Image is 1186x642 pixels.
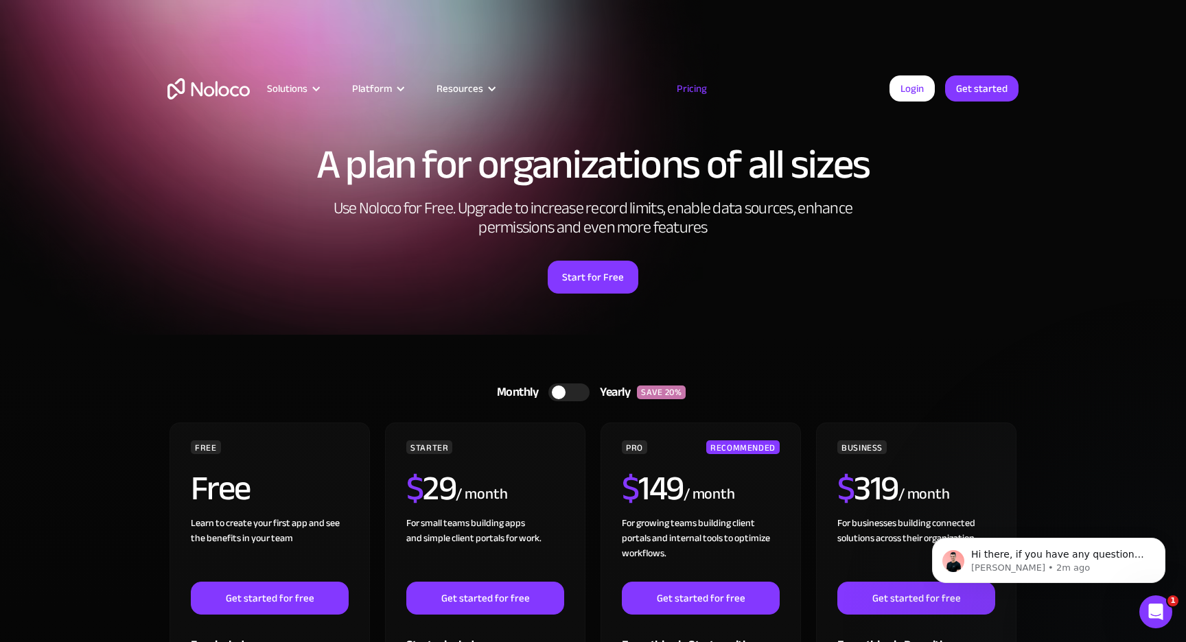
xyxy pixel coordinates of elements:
a: Get started [945,75,1019,102]
span: 1 [1167,595,1178,606]
div: Solutions [267,80,307,97]
div: For growing teams building client portals and internal tools to optimize workflows. [622,516,780,582]
h1: A plan for organizations of all sizes [167,144,1019,185]
div: FREE [191,440,221,454]
div: Resources [419,80,511,97]
a: home [167,78,250,99]
a: Start for Free [548,261,638,294]
iframe: Intercom live chat [1139,595,1172,628]
div: Platform [352,80,392,97]
div: Learn to create your first app and see the benefits in your team ‍ [191,516,349,582]
a: Get started for free [837,582,995,615]
span: $ [406,456,423,521]
h2: 319 [837,471,898,506]
div: Monthly [480,382,549,403]
div: For small teams building apps and simple client portals for work. ‍ [406,516,564,582]
div: / month [456,484,507,506]
span: $ [837,456,854,521]
div: Solutions [250,80,335,97]
div: For businesses building connected solutions across their organization. ‍ [837,516,995,582]
h2: Free [191,471,251,506]
div: Platform [335,80,419,97]
div: / month [898,484,950,506]
h2: 149 [622,471,684,506]
div: PRO [622,440,647,454]
a: Get started for free [191,582,349,615]
a: Login [889,75,935,102]
h2: 29 [406,471,456,506]
iframe: Intercom notifications message [911,509,1186,605]
a: Get started for free [406,582,564,615]
h2: Use Noloco for Free. Upgrade to increase record limits, enable data sources, enhance permissions ... [318,199,868,237]
span: $ [622,456,639,521]
div: BUSINESS [837,440,887,454]
div: Resources [437,80,483,97]
a: Get started for free [622,582,780,615]
div: STARTER [406,440,452,454]
div: SAVE 20% [637,385,686,399]
a: Pricing [660,80,724,97]
div: Yearly [590,382,637,403]
div: / month [684,484,735,506]
div: RECOMMENDED [706,440,780,454]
